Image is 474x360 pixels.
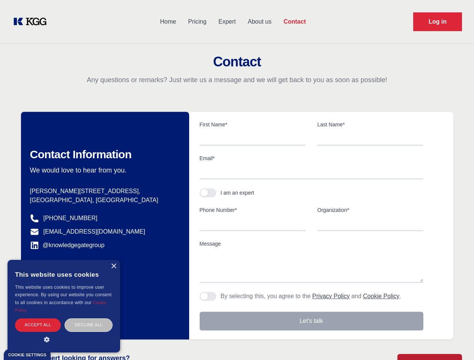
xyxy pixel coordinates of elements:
[8,353,46,357] div: Cookie settings
[30,187,177,196] p: [PERSON_NAME][STREET_ADDRESS],
[15,300,107,312] a: Cookie Policy
[15,265,113,283] div: This website uses cookies
[9,75,465,84] p: Any questions or remarks? Just write us a message and we will get back to you as soon as possible!
[9,54,465,69] h2: Contact
[30,196,177,205] p: [GEOGRAPHIC_DATA], [GEOGRAPHIC_DATA]
[200,206,305,214] label: Phone Number*
[30,241,105,250] a: @knowledgegategroup
[30,148,177,161] h2: Contact Information
[318,206,423,214] label: Organization*
[436,324,474,360] iframe: Chat Widget
[200,240,423,247] label: Message
[212,12,242,31] a: Expert
[200,154,423,162] label: Email*
[44,214,98,223] a: [PHONE_NUMBER]
[65,318,113,331] div: Decline all
[15,285,111,305] span: This website uses cookies to improve user experience. By using our website you consent to all coo...
[312,293,350,299] a: Privacy Policy
[221,189,254,196] div: I am an expert
[30,166,177,175] p: We would love to hear from you.
[318,121,423,128] label: Last Name*
[200,121,305,128] label: First Name*
[200,312,423,330] button: Let's talk
[15,318,61,331] div: Accept all
[221,292,401,301] p: By selecting this, you agree to the and .
[277,12,312,31] a: Contact
[413,12,462,31] a: Request Demo
[182,12,212,31] a: Pricing
[242,12,277,31] a: About us
[12,16,53,28] a: KOL Knowledge Platform: Talk to Key External Experts (KEE)
[363,293,399,299] a: Cookie Policy
[111,264,116,269] div: Close
[154,12,182,31] a: Home
[44,227,145,236] a: [EMAIL_ADDRESS][DOMAIN_NAME]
